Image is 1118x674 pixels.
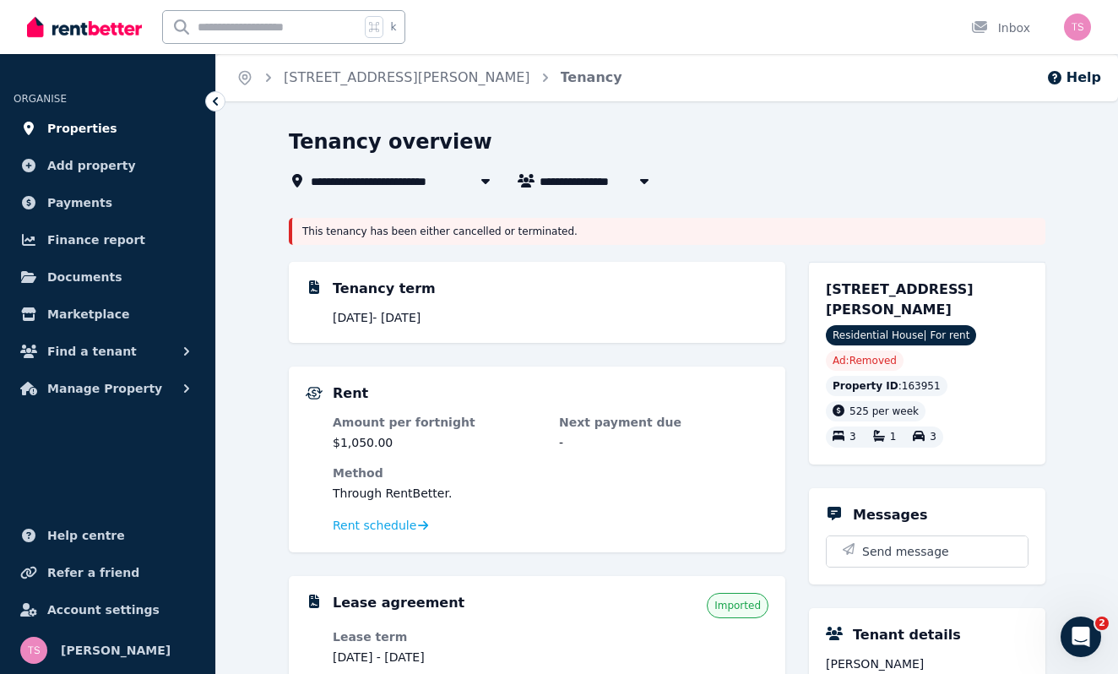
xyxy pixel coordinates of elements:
[971,19,1030,36] div: Inbox
[333,414,542,431] dt: Amount per fortnight
[333,593,464,613] h5: Lease agreement
[333,649,542,666] dd: [DATE] - [DATE]
[14,111,202,145] a: Properties
[289,218,1045,245] div: This tenancy has been either cancelled or terminated.
[1061,617,1101,657] iframe: Intercom live chat
[559,434,768,451] dd: -
[826,376,947,396] div: : 163951
[47,304,129,324] span: Marketplace
[47,155,136,176] span: Add property
[333,486,452,500] span: Through RentBetter .
[14,93,67,105] span: ORGANISE
[61,640,171,660] span: [PERSON_NAME]
[1064,14,1091,41] img: Tarun Sharma
[827,536,1028,567] button: Send message
[333,434,542,451] dd: $1,050.00
[47,118,117,139] span: Properties
[14,297,202,331] a: Marketplace
[27,14,142,40] img: RentBetter
[714,599,761,612] span: Imported
[333,309,768,326] p: [DATE] - [DATE]
[306,387,323,400] img: Rental Payments
[216,54,643,101] nav: Breadcrumb
[14,519,202,552] a: Help centre
[559,414,768,431] dt: Next payment due
[47,267,122,287] span: Documents
[47,341,137,361] span: Find a tenant
[47,525,125,546] span: Help centre
[47,193,112,213] span: Payments
[47,230,145,250] span: Finance report
[930,432,936,443] span: 3
[853,625,961,645] h5: Tenant details
[47,378,162,399] span: Manage Property
[289,128,492,155] h1: Tenancy overview
[14,260,202,294] a: Documents
[333,517,416,534] span: Rent schedule
[833,354,897,367] span: Ad: Removed
[333,465,768,481] dt: Method
[1095,617,1109,630] span: 2
[849,432,856,443] span: 3
[14,186,202,220] a: Payments
[14,556,202,590] a: Refer a friend
[14,372,202,405] button: Manage Property
[862,543,949,560] span: Send message
[14,593,202,627] a: Account settings
[390,20,396,34] span: k
[333,628,542,645] dt: Lease term
[47,600,160,620] span: Account settings
[14,223,202,257] a: Finance report
[284,69,530,85] a: [STREET_ADDRESS][PERSON_NAME]
[561,69,622,85] a: Tenancy
[890,432,897,443] span: 1
[826,325,976,345] span: Residential House | For rent
[20,637,47,664] img: Tarun Sharma
[47,563,139,583] span: Refer a friend
[826,281,974,318] span: [STREET_ADDRESS][PERSON_NAME]
[1046,68,1101,88] button: Help
[14,149,202,182] a: Add property
[849,405,919,417] span: 525 per week
[333,517,429,534] a: Rent schedule
[833,379,898,393] span: Property ID
[333,279,436,299] h5: Tenancy term
[826,655,1028,672] span: [PERSON_NAME]
[333,383,368,404] h5: Rent
[14,334,202,368] button: Find a tenant
[853,505,927,525] h5: Messages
